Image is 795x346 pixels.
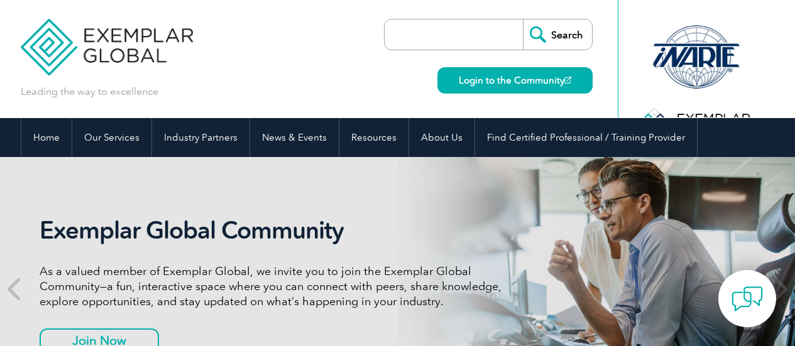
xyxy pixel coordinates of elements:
[437,67,593,94] a: Login to the Community
[250,118,339,157] a: News & Events
[40,264,511,309] p: As a valued member of Exemplar Global, we invite you to join the Exemplar Global Community—a fun,...
[339,118,408,157] a: Resources
[523,19,592,50] input: Search
[21,118,72,157] a: Home
[72,118,151,157] a: Our Services
[564,77,571,84] img: open_square.png
[409,118,474,157] a: About Us
[21,85,158,99] p: Leading the way to excellence
[152,118,249,157] a: Industry Partners
[732,283,763,315] img: contact-chat.png
[40,216,511,245] h2: Exemplar Global Community
[475,118,697,157] a: Find Certified Professional / Training Provider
